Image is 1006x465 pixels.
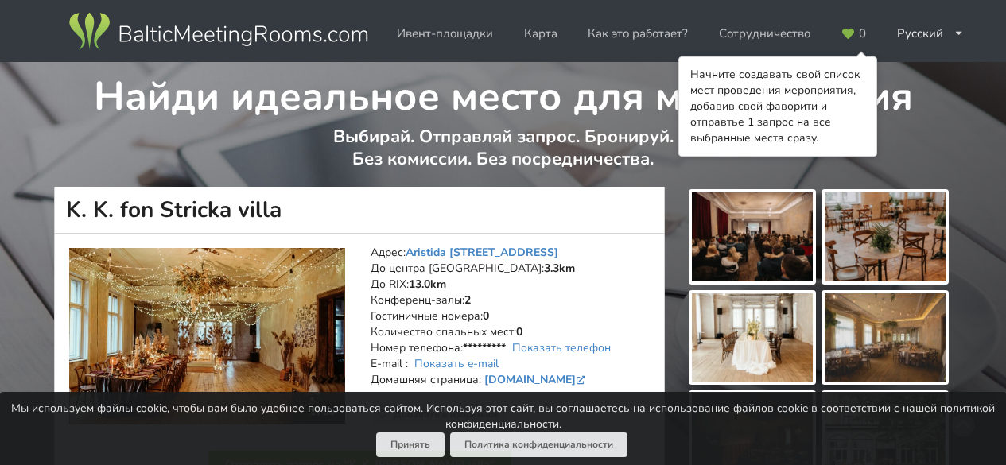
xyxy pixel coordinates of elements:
img: Замок, усадьба | Рига | K. K. fon Stricka villa [69,248,345,424]
img: K. K. fon Stricka villa | Рига | Площадка для мероприятий - фото галереи [825,192,946,281]
strong: 0 [483,308,489,324]
h1: K. K. fon Stricka villa [54,187,665,234]
a: Aristida [STREET_ADDRESS] [406,245,558,260]
address: Адрес: До центра [GEOGRAPHIC_DATA]: До RIX: Конференц-залы: Гостиничные номера: Количество спальн... [371,245,653,404]
div: Начните создавать свой список мест проведения мероприятия, добавив свой фаворити и отправтье 1 за... [690,67,865,146]
a: Ивент-площадки [386,18,504,49]
div: Русский [886,18,975,49]
a: [DOMAIN_NAME] [484,372,588,387]
a: Карта [513,18,569,49]
p: Выбирай. Отправляй запрос. Бронируй. Без комиссии. Без посредничества. [55,126,951,187]
img: K. K. fon Stricka villa | Рига | Площадка для мероприятий - фото галереи [692,293,813,382]
strong: 13.0km [409,277,446,292]
a: Показать телефон [512,340,611,355]
strong: 0 [516,324,522,339]
strong: 3.3km [544,261,575,276]
a: Политика конфиденциальности [450,432,627,457]
img: K. K. fon Stricka villa | Рига | Площадка для мероприятий - фото галереи [692,192,813,281]
a: Показать e-mail [414,356,499,371]
button: Принять [376,432,445,457]
a: Сотрудничество [708,18,822,49]
strong: 2 [464,293,471,308]
img: K. K. fon Stricka villa | Рига | Площадка для мероприятий - фото галереи [825,293,946,382]
img: Baltic Meeting Rooms [66,10,371,54]
h1: Найди идеальное место для мероприятия [55,62,951,122]
span: 0 [859,28,866,40]
a: Замок, усадьба | Рига | K. K. fon Stricka villa 1 / 30 [69,248,345,424]
a: Как это работает? [577,18,699,49]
